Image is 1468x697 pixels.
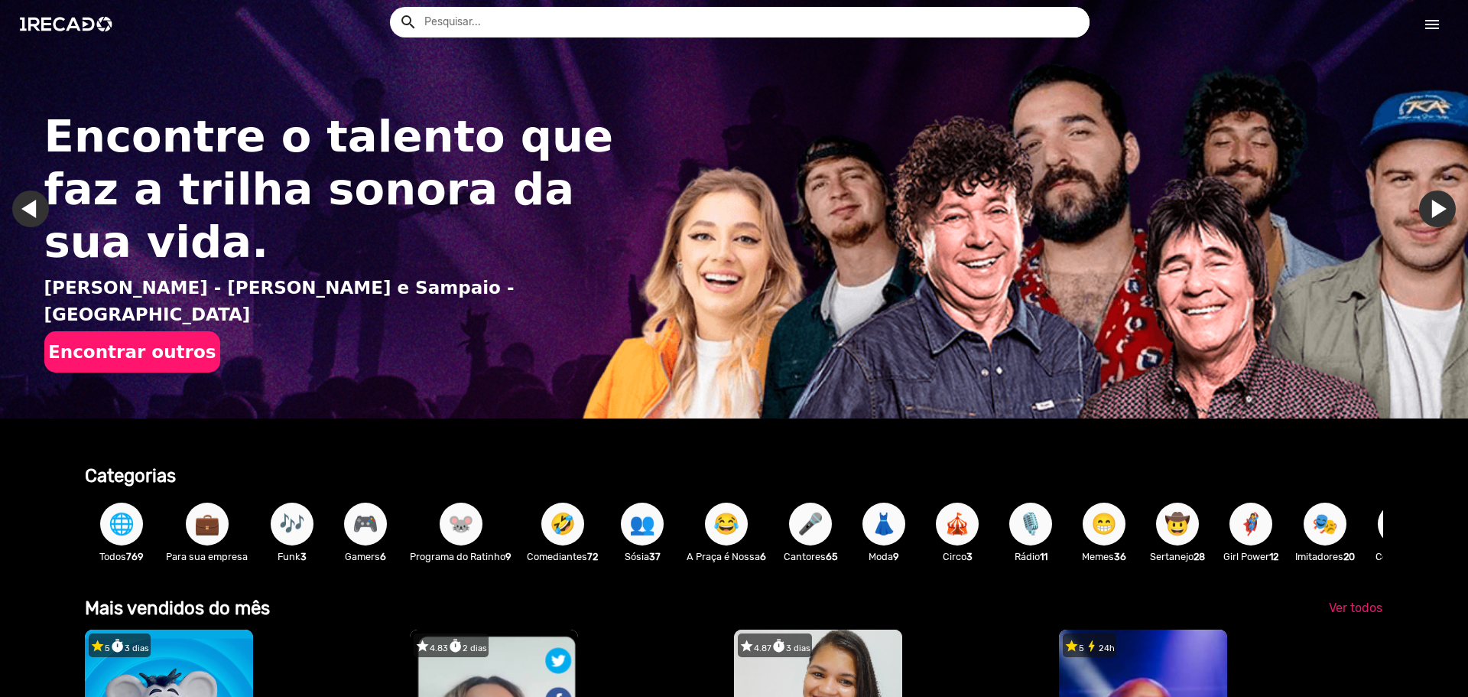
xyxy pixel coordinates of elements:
[550,503,576,546] span: 🤣
[1156,503,1199,546] button: 🤠
[1009,503,1052,546] button: 🎙️
[413,7,1090,37] input: Pesquisar...
[1091,503,1117,546] span: 😁
[85,598,270,619] b: Mais vendidos do mês
[1269,551,1278,562] b: 12
[100,503,143,546] button: 🌐
[109,503,135,546] span: 🌐
[705,503,748,546] button: 😂
[1164,503,1190,546] span: 🤠
[1295,549,1355,564] p: Imitadores
[789,503,832,546] button: 🎤
[1370,549,1428,564] p: Cosplay
[166,549,248,564] p: Para sua empresa
[944,503,970,546] span: 🎪
[1002,549,1060,564] p: Rádio
[855,549,913,564] p: Moda
[44,275,632,327] p: [PERSON_NAME] - [PERSON_NAME] e Sampaio - [GEOGRAPHIC_DATA]
[781,549,840,564] p: Cantores
[1304,503,1346,546] button: 🎭
[352,503,378,546] span: 🎮
[440,503,482,546] button: 🐭
[1329,601,1382,615] span: Ver todos
[760,551,766,562] b: 6
[1075,549,1133,564] p: Memes
[279,503,305,546] span: 🎶
[936,503,979,546] button: 🎪
[871,503,897,546] span: 👗
[629,503,655,546] span: 👥
[93,549,151,564] p: Todos
[271,503,313,546] button: 🎶
[613,549,671,564] p: Sósia
[410,549,512,564] p: Programa do Ratinho
[380,551,386,562] b: 6
[44,331,220,373] button: Encontrar outros
[336,549,395,564] p: Gamers
[263,549,321,564] p: Funk
[713,503,739,546] span: 😂
[966,551,973,562] b: 3
[194,503,220,546] span: 💼
[687,549,766,564] p: A Praça é Nossa
[649,551,661,562] b: 37
[1148,549,1207,564] p: Sertanejo
[621,503,664,546] button: 👥
[1194,551,1205,562] b: 28
[928,549,986,564] p: Circo
[300,551,307,562] b: 3
[399,13,417,31] mat-icon: Example home icon
[85,465,176,487] b: Categorias
[797,503,823,546] span: 🎤
[186,503,229,546] button: 💼
[1018,503,1044,546] span: 🎙️
[126,551,144,562] b: 769
[587,551,598,562] b: 72
[1040,551,1047,562] b: 11
[344,503,387,546] button: 🎮
[527,549,598,564] p: Comediantes
[862,503,905,546] button: 👗
[1423,15,1441,34] mat-icon: Início
[44,110,632,269] h1: Encontre o talento que faz a trilha sonora da sua vida.
[1114,551,1126,562] b: 36
[826,551,838,562] b: 65
[505,551,512,562] b: 9
[1312,503,1338,546] span: 🎭
[448,503,474,546] span: 🐭
[893,551,899,562] b: 9
[1083,503,1125,546] button: 😁
[1222,549,1280,564] p: Girl Power
[12,191,49,227] a: Ir para o último slide
[1229,503,1272,546] button: 🦸‍♀️
[541,503,584,546] button: 🤣
[1419,191,1456,227] a: Ir para o próximo slide
[1343,551,1355,562] b: 20
[1238,503,1264,546] span: 🦸‍♀️
[394,8,421,34] button: Example home icon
